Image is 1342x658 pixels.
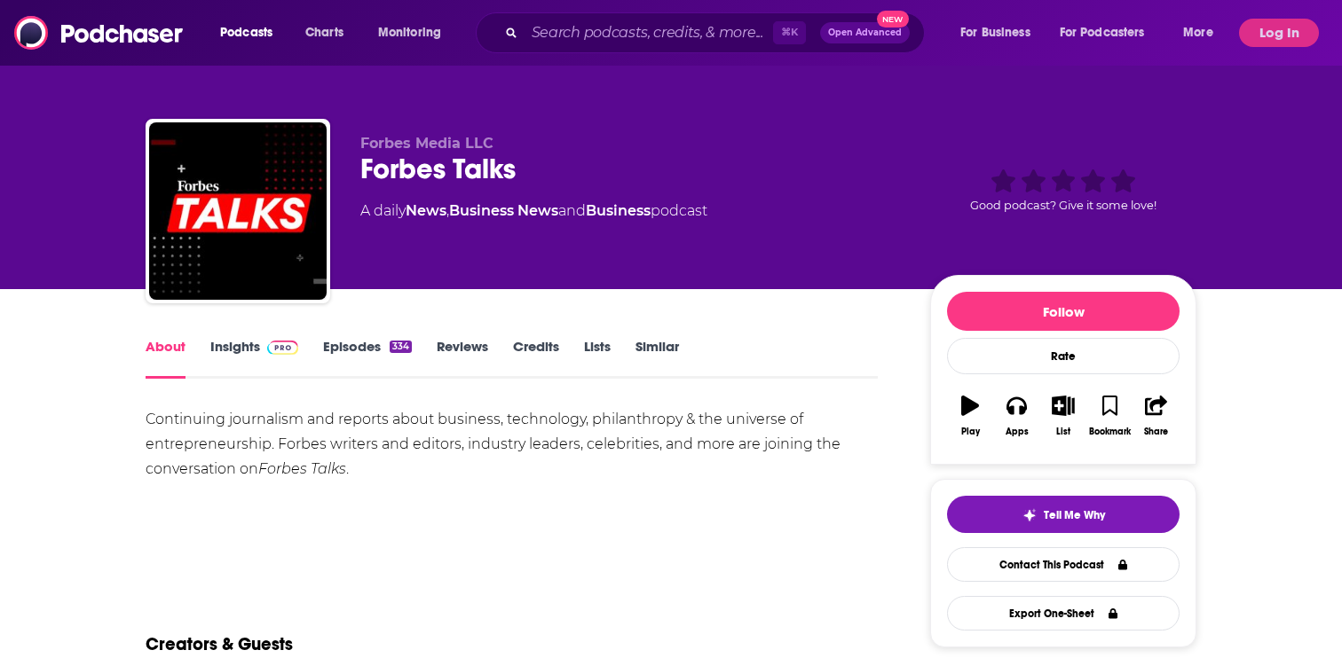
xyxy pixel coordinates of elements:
[323,338,412,379] a: Episodes334
[146,633,293,655] h2: Creators & Guests
[390,341,412,353] div: 334
[1239,19,1319,47] button: Log In
[947,338,1180,374] div: Rate
[970,199,1156,212] span: Good podcast? Give it some love!
[586,202,651,219] a: Business
[948,19,1053,47] button: open menu
[1183,20,1213,45] span: More
[947,596,1180,631] button: Export One-Sheet
[366,19,464,47] button: open menu
[947,292,1180,331] button: Follow
[493,12,942,53] div: Search podcasts, credits, & more...
[525,19,773,47] input: Search podcasts, credits, & more...
[513,338,559,379] a: Credits
[360,135,493,152] span: Forbes Media LLC
[1044,508,1105,522] span: Tell Me Why
[1144,427,1168,437] div: Share
[1040,384,1086,448] button: List
[360,200,707,222] div: A daily podcast
[1048,19,1171,47] button: open menu
[947,384,993,448] button: Play
[1022,508,1037,522] img: tell me why sparkle
[947,496,1180,533] button: tell me why sparkleTell Me Why
[14,16,185,50] img: Podchaser - Follow, Share and Rate Podcasts
[993,384,1039,448] button: Apps
[1056,427,1070,437] div: List
[820,22,910,43] button: Open AdvancedNew
[305,20,343,45] span: Charts
[1006,427,1029,437] div: Apps
[149,122,327,300] img: Forbes Talks
[828,28,902,37] span: Open Advanced
[1171,19,1235,47] button: open menu
[146,338,186,379] a: About
[584,338,611,379] a: Lists
[220,20,272,45] span: Podcasts
[1133,384,1180,448] button: Share
[930,135,1196,245] div: Good podcast? Give it some love!
[267,341,298,355] img: Podchaser Pro
[960,20,1030,45] span: For Business
[947,547,1180,582] a: Contact This Podcast
[437,338,488,379] a: Reviews
[146,407,878,482] div: Continuing journalism and reports about business, technology, philanthropy & the universe of entr...
[558,202,586,219] span: and
[1089,427,1131,437] div: Bookmark
[1060,20,1145,45] span: For Podcasters
[449,202,558,219] a: Business News
[1086,384,1133,448] button: Bookmark
[635,338,679,379] a: Similar
[446,202,449,219] span: ,
[406,202,446,219] a: News
[877,11,909,27] span: New
[210,338,298,379] a: InsightsPodchaser Pro
[208,19,296,47] button: open menu
[294,19,354,47] a: Charts
[773,21,806,44] span: ⌘ K
[378,20,441,45] span: Monitoring
[258,460,346,477] em: Forbes Talks
[961,427,980,437] div: Play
